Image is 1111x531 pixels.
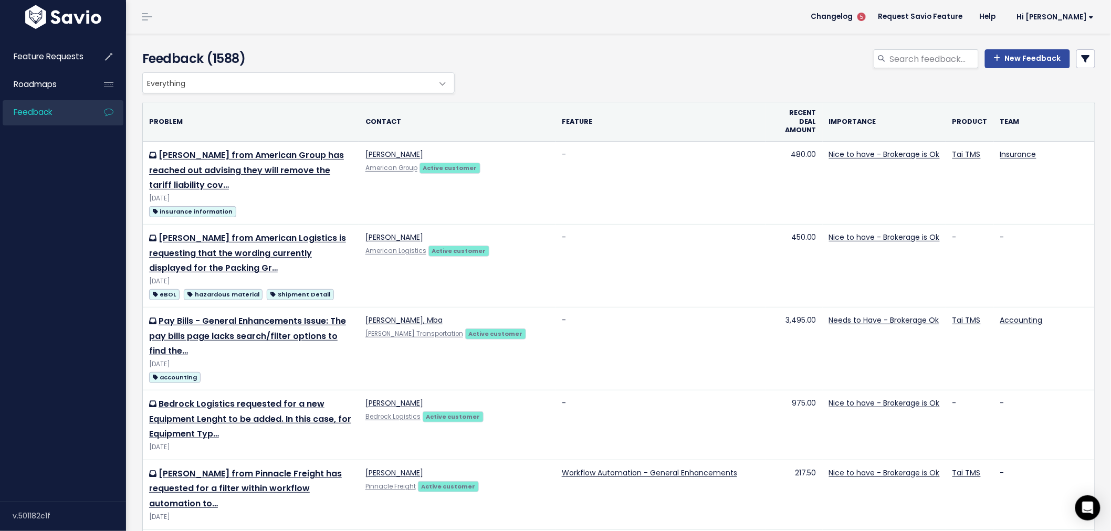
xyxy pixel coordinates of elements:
a: Hi [PERSON_NAME] [1004,9,1103,25]
a: Roadmaps [3,72,87,97]
div: [DATE] [149,359,353,370]
div: [DATE] [149,512,353,523]
a: Insurance [1000,149,1036,160]
strong: Active customer [426,412,480,421]
span: accounting [149,372,201,383]
a: Active customer [420,162,480,173]
th: Problem [143,102,359,141]
span: Changelog [811,13,853,20]
th: Recent deal amount [766,102,823,141]
td: - [555,390,766,460]
a: Bedrock Logistics [365,412,421,421]
td: - [555,141,766,224]
a: Bedrock Logistics requested for a new Equipment Lenght to be added. In this case, for Equipment Typ… [149,398,351,440]
a: Pinnacle Freight [365,482,416,491]
strong: Active customer [421,482,475,491]
a: Workflow Automation - General Enhancements [562,468,737,478]
img: logo-white.9d6f32f41409.svg [23,5,104,29]
span: Shipment Detail [267,289,333,300]
td: - [555,307,766,390]
span: Roadmaps [14,79,57,90]
th: Importance [823,102,946,141]
th: Feature [555,102,766,141]
td: 450.00 [766,224,823,307]
h4: Feedback (1588) [142,49,449,68]
div: Open Intercom Messenger [1075,495,1100,521]
a: Active customer [428,245,489,256]
td: - [946,390,994,460]
span: Feature Requests [14,51,83,62]
a: Pay Bills - General Enhancements Issue: The pay bills page lacks search/filter options to find the… [149,315,346,357]
span: Everything [142,72,455,93]
a: hazardous material [184,288,263,301]
td: 217.50 [766,460,823,529]
strong: Active customer [468,330,522,338]
a: accounting [149,370,201,384]
strong: Active customer [423,164,477,172]
td: - [994,460,1095,529]
a: insurance information [149,205,236,218]
td: 480.00 [766,141,823,224]
div: [DATE] [149,276,353,287]
span: 5 [857,13,866,21]
a: Nice to have - Brokerage is Ok [829,398,940,408]
a: Needs to Have - Brokerage Ok [829,315,939,325]
a: [PERSON_NAME] Transportation [365,330,463,338]
a: Shipment Detail [267,288,333,301]
span: insurance information [149,206,236,217]
a: [PERSON_NAME] [365,149,423,160]
a: [PERSON_NAME] [365,398,423,408]
a: Active customer [418,481,479,491]
span: hazardous material [184,289,263,300]
span: Hi [PERSON_NAME] [1017,13,1094,21]
th: Product [946,102,994,141]
td: 975.00 [766,390,823,460]
a: Tai TMS [952,468,981,478]
a: American Logistics [365,247,426,255]
a: Tai TMS [952,149,981,160]
strong: Active customer [432,247,486,255]
th: Contact [359,102,555,141]
div: v.501182c1f [13,502,126,529]
a: Request Savio Feature [870,9,971,25]
td: - [994,390,1095,460]
a: [PERSON_NAME], Mba [365,315,443,325]
a: eBOL [149,288,180,301]
td: - [946,224,994,307]
a: [PERSON_NAME] [365,232,423,242]
a: Accounting [1000,315,1043,325]
a: Help [971,9,1004,25]
a: [PERSON_NAME] from Pinnacle Freight has requested for a filter within workflow automation to… [149,468,342,510]
td: - [994,224,1095,307]
a: [PERSON_NAME] [365,468,423,478]
a: Nice to have - Brokerage is Ok [829,232,940,242]
a: New Feedback [985,49,1070,68]
a: [PERSON_NAME] from American Group has reached out advising they will remove the tariff liability ... [149,149,344,192]
input: Search feedback... [889,49,979,68]
a: Active customer [423,411,484,421]
span: eBOL [149,289,180,300]
a: Nice to have - Brokerage is Ok [829,468,940,478]
a: Nice to have - Brokerage is Ok [829,149,940,160]
td: 3,495.00 [766,307,823,390]
td: - [555,224,766,307]
a: Active customer [465,328,526,338]
span: Everything [143,73,433,93]
a: American Group [365,164,417,172]
div: [DATE] [149,193,353,204]
a: [PERSON_NAME] from American Logistics is requesting that the wording currently displayed for the ... [149,232,346,274]
span: Feedback [14,107,52,118]
th: Team [994,102,1095,141]
div: [DATE] [149,442,353,453]
a: Tai TMS [952,315,981,325]
a: Feedback [3,100,87,124]
a: Feature Requests [3,45,87,69]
